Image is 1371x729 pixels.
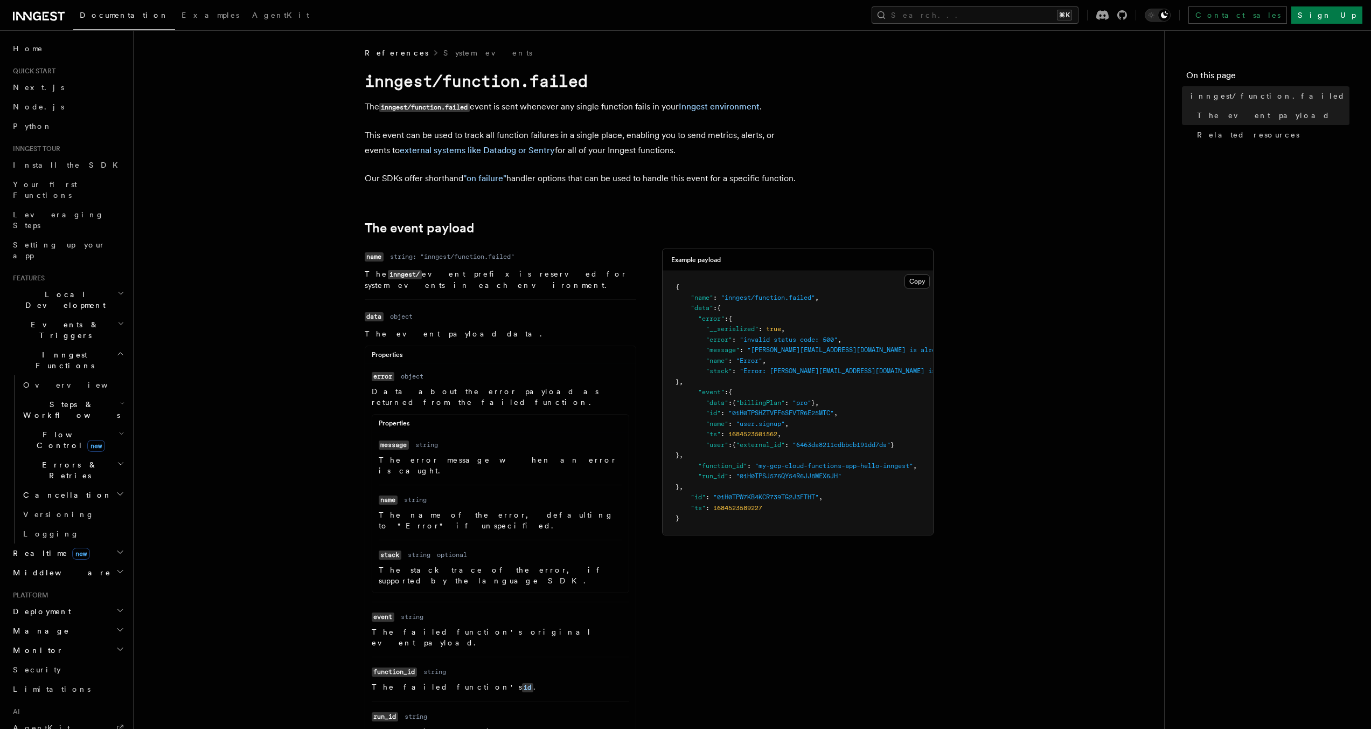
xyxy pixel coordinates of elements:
button: Toggle dark mode [1145,9,1171,22]
span: "id" [706,409,721,417]
span: 1684523501562 [728,430,777,438]
p: The event payload data. [365,328,636,339]
span: "user" [706,441,728,449]
span: "6463da8211cdbbcb191dd7da" [792,441,890,449]
span: "invalid status code: 500" [740,336,838,343]
span: : [721,430,725,438]
span: 1684523589227 [713,504,762,512]
p: The event prefix is reserved for system events in each environment. [365,269,636,291]
a: Python [9,116,127,136]
p: Our SDKs offer shorthand handler options that can be used to handle this event for a specific fun... [365,171,796,186]
p: The event is sent whenever any single function fails in your . [365,99,796,115]
span: Overview [23,381,134,389]
span: : [732,367,736,375]
span: Documentation [80,11,169,19]
span: AgentKit [252,11,309,19]
span: Leveraging Steps [13,210,104,230]
a: The event payload [1193,106,1349,125]
dd: string [401,613,423,621]
span: : [747,462,751,470]
span: } [676,483,679,491]
dd: string [408,551,430,559]
code: run_id [372,712,398,721]
span: : [721,409,725,417]
span: , [785,420,789,428]
span: "ts" [691,504,706,512]
span: "01H0TPW7KB4KCR739TG2J3FTHT" [713,493,819,501]
p: Data about the error payload as returned from the failed function. [372,386,629,408]
span: Middleware [9,567,111,578]
span: Platform [9,591,48,600]
a: Sign Up [1291,6,1362,24]
button: Deployment [9,602,127,621]
div: Properties [372,419,629,432]
span: : [785,441,789,449]
span: "Error" [736,357,762,364]
span: Errors & Retries [19,459,117,481]
a: The event payload [365,221,474,236]
span: Your first Functions [13,180,77,200]
code: inngest/ [388,270,422,279]
span: true [766,325,781,333]
span: Python [13,122,52,130]
span: "id" [691,493,706,501]
code: function_id [372,668,417,677]
span: new [72,548,90,560]
span: inngest/function.failed [1191,91,1345,101]
span: "name" [691,294,713,301]
span: , [815,399,819,407]
span: : [725,388,728,396]
span: Examples [182,11,239,19]
span: "function_id" [698,462,747,470]
span: : [728,357,732,364]
span: "run_id" [698,472,728,480]
span: } [676,514,679,522]
a: "on failure" [463,173,506,183]
span: Inngest Functions [9,349,116,371]
dd: string [405,712,427,721]
span: "01H0TPSJ576QY54R6JJ8MEX6JH" [736,472,841,480]
span: : [728,420,732,428]
a: Install the SDK [9,155,127,175]
span: } [676,378,679,386]
span: "name" [706,420,728,428]
span: , [679,483,683,491]
a: Inngest environment [679,101,760,112]
span: , [819,493,823,501]
span: : [725,315,728,322]
span: "data" [691,304,713,312]
span: , [679,378,683,386]
span: , [777,430,781,438]
span: "my-gcp-cloud-functions-app-hello-inngest" [755,462,913,470]
span: Local Development [9,289,117,311]
a: Versioning [19,505,127,524]
a: external systems like Datadog or Sentry [400,145,555,155]
a: Home [9,39,127,58]
span: "external_id" [736,441,785,449]
span: } [811,399,815,407]
span: Steps & Workflows [19,399,120,421]
span: "event" [698,388,725,396]
span: "ts" [706,430,721,438]
span: Deployment [9,606,71,617]
span: , [815,294,819,301]
span: The event payload [1197,110,1330,121]
code: inngest/function.failed [365,71,588,91]
code: name [379,496,398,505]
div: Properties [365,350,636,364]
kbd: ⌘K [1057,10,1072,20]
span: : [758,325,762,333]
a: Setting up your app [9,235,127,265]
button: Events & Triggers [9,315,127,345]
a: Overview [19,375,127,395]
span: : [706,493,709,501]
span: "error" [698,315,725,322]
span: "user.signup" [736,420,785,428]
span: { [717,304,721,312]
button: Local Development [9,285,127,315]
a: Examples [175,3,246,29]
span: "name" [706,357,728,364]
code: stack [379,551,401,560]
span: , [913,462,917,470]
span: , [838,336,841,343]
